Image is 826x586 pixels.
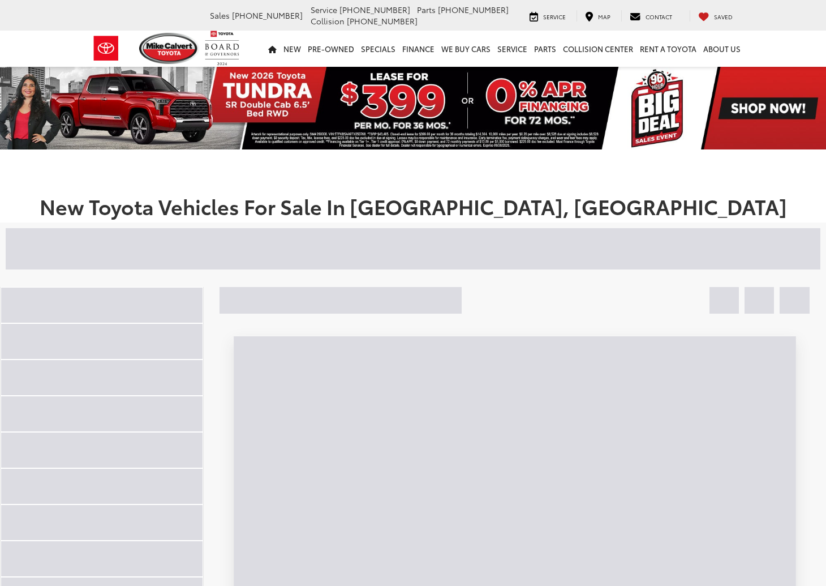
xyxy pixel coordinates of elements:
a: Parts [531,31,560,67]
span: [PHONE_NUMBER] [232,10,303,21]
a: Contact [621,10,681,22]
a: Pre-Owned [304,31,358,67]
span: Service [311,4,337,15]
span: Parts [417,4,436,15]
a: My Saved Vehicles [690,10,741,22]
a: New [280,31,304,67]
span: Service [543,12,566,21]
a: Map [577,10,619,22]
a: Service [521,10,574,22]
span: Collision [311,15,345,27]
span: Sales [210,10,230,21]
a: Rent a Toyota [636,31,700,67]
a: Home [265,31,280,67]
span: [PHONE_NUMBER] [347,15,418,27]
span: Contact [646,12,672,21]
span: [PHONE_NUMBER] [339,4,410,15]
a: Collision Center [560,31,636,67]
a: Specials [358,31,399,67]
a: WE BUY CARS [438,31,494,67]
span: [PHONE_NUMBER] [438,4,509,15]
a: Service [494,31,531,67]
span: Map [598,12,610,21]
img: Mike Calvert Toyota [139,33,199,64]
a: Finance [399,31,438,67]
span: Saved [714,12,733,21]
a: About Us [700,31,744,67]
img: Toyota [85,30,127,67]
